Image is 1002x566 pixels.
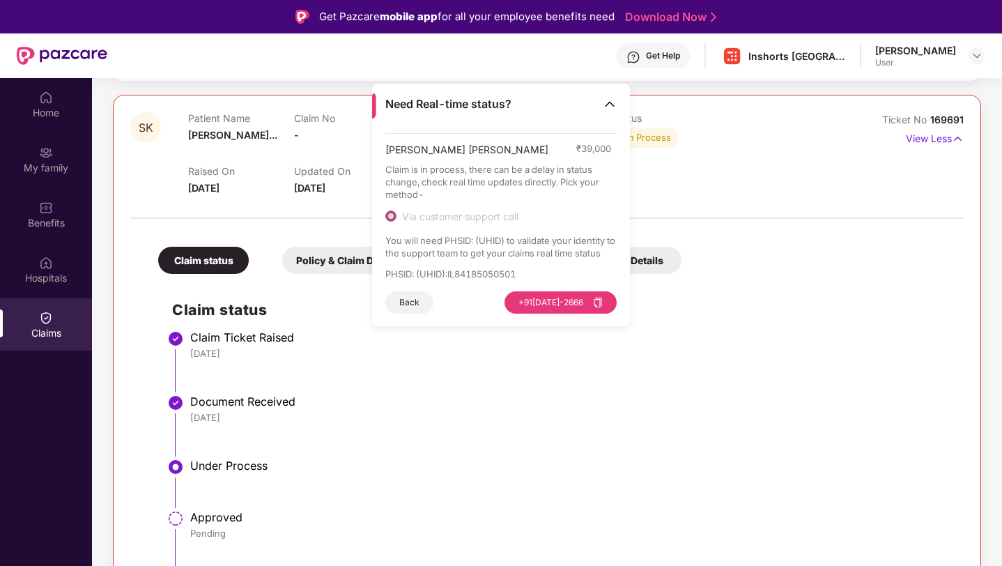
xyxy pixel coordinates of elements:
p: Claim No [294,112,400,124]
img: svg+xml;base64,PHN2ZyBpZD0iU3RlcC1Eb25lLTMyeDMyIiB4bWxucz0iaHR0cDovL3d3dy53My5vcmcvMjAwMC9zdmciIH... [167,330,184,347]
div: Get Pazcare for all your employee benefits need [319,8,615,25]
span: Via customer support call [396,211,524,223]
img: svg+xml;base64,PHN2ZyBpZD0iSGVscC0zMngzMiIgeG1sbnM9Imh0dHA6Ly93d3cudzMub3JnLzIwMDAvc3ZnIiB3aWR0aD... [626,50,640,64]
img: svg+xml;base64,PHN2ZyB3aWR0aD0iMjAiIGhlaWdodD0iMjAiIHZpZXdCb3g9IjAgMCAyMCAyMCIgZmlsbD0ibm9uZSIgeG... [39,146,53,160]
div: Pending [190,527,950,540]
img: Inshorts%20Logo.png [722,46,742,66]
span: copy [593,298,603,307]
img: svg+xml;base64,PHN2ZyBpZD0iRHJvcGRvd24tMzJ4MzIiIHhtbG5zPSJodHRwOi8vd3d3LnczLm9yZy8yMDAwL3N2ZyIgd2... [971,50,982,61]
div: In Process [626,130,671,144]
span: SK [139,122,153,134]
div: Claim Ticket Raised [190,330,950,344]
button: Back [385,291,433,314]
img: Logo [295,10,309,24]
span: Need Real-time status? [385,97,511,112]
div: TPA Details [591,247,681,274]
h2: Claim status [172,298,950,321]
img: Toggle Icon [603,97,617,111]
p: Raised On [188,165,294,177]
img: svg+xml;base64,PHN2ZyBpZD0iSG9zcGl0YWxzIiB4bWxucz0iaHR0cDovL3d3dy53My5vcmcvMjAwMC9zdmciIHdpZHRoPS... [39,256,53,270]
img: svg+xml;base64,PHN2ZyBpZD0iU3RlcC1Eb25lLTMyeDMyIiB4bWxucz0iaHR0cDovL3d3dy53My5vcmcvMjAwMC9zdmciIH... [167,395,184,411]
div: Get Help [646,50,680,61]
img: svg+xml;base64,PHN2ZyBpZD0iU3RlcC1BY3RpdmUtMzJ4MzIiIHhtbG5zPSJodHRwOi8vd3d3LnczLm9yZy8yMDAwL3N2Zy... [167,459,184,475]
div: Document Received [190,395,950,408]
img: New Pazcare Logo [17,47,107,65]
span: ₹ 39,000 [576,142,611,155]
img: svg+xml;base64,PHN2ZyBpZD0iQ2xhaW0iIHhtbG5zPSJodHRwOi8vd3d3LnczLm9yZy8yMDAwL3N2ZyIgd2lkdGg9IjIwIi... [39,311,53,325]
span: Ticket No [882,114,930,125]
div: [DATE] [190,347,950,360]
img: svg+xml;base64,PHN2ZyBpZD0iSG9tZSIgeG1sbnM9Imh0dHA6Ly93d3cudzMub3JnLzIwMDAvc3ZnIiB3aWR0aD0iMjAiIG... [39,91,53,105]
p: You will need PHSID: (UHID) to validate your identity to the support team to get your claims real... [385,234,617,259]
div: User [875,57,956,68]
img: svg+xml;base64,PHN2ZyB4bWxucz0iaHR0cDovL3d3dy53My5vcmcvMjAwMC9zdmciIHdpZHRoPSIxNyIgaGVpZ2h0PSIxNy... [952,131,964,146]
div: Policy & Claim Details [282,247,413,274]
span: 169691 [930,114,964,125]
p: Status [612,112,718,124]
img: svg+xml;base64,PHN2ZyBpZD0iU3RlcC1QZW5kaW5nLTMyeDMyIiB4bWxucz0iaHR0cDovL3d3dy53My5vcmcvMjAwMC9zdm... [167,510,184,527]
div: Inshorts [GEOGRAPHIC_DATA] Advertising And Services Private Limited [748,49,846,63]
span: [PERSON_NAME] [PERSON_NAME] [385,142,548,163]
p: View Less [906,128,964,146]
span: [PERSON_NAME]... [188,129,277,141]
div: [DATE] [190,411,950,424]
div: [PERSON_NAME] [875,44,956,57]
p: PHSID: (UHID) : IL84185050501 [385,268,617,280]
div: Approved [190,510,950,524]
a: Download Now [625,10,712,24]
span: - [294,129,299,141]
img: Stroke [711,10,716,24]
button: +91[DATE]-2666copy [504,291,617,314]
span: [DATE] [188,182,219,194]
div: Claim status [158,247,249,274]
strong: mobile app [380,10,438,23]
p: Claim is in process, there can be a delay in status change, check real time updates directly. Pic... [385,163,617,201]
p: Updated On [294,165,400,177]
img: svg+xml;base64,PHN2ZyBpZD0iQmVuZWZpdHMiIHhtbG5zPSJodHRwOi8vd3d3LnczLm9yZy8yMDAwL3N2ZyIgd2lkdGg9Ij... [39,201,53,215]
span: [DATE] [294,182,325,194]
div: Under Process [190,459,950,473]
p: Patient Name [188,112,294,124]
